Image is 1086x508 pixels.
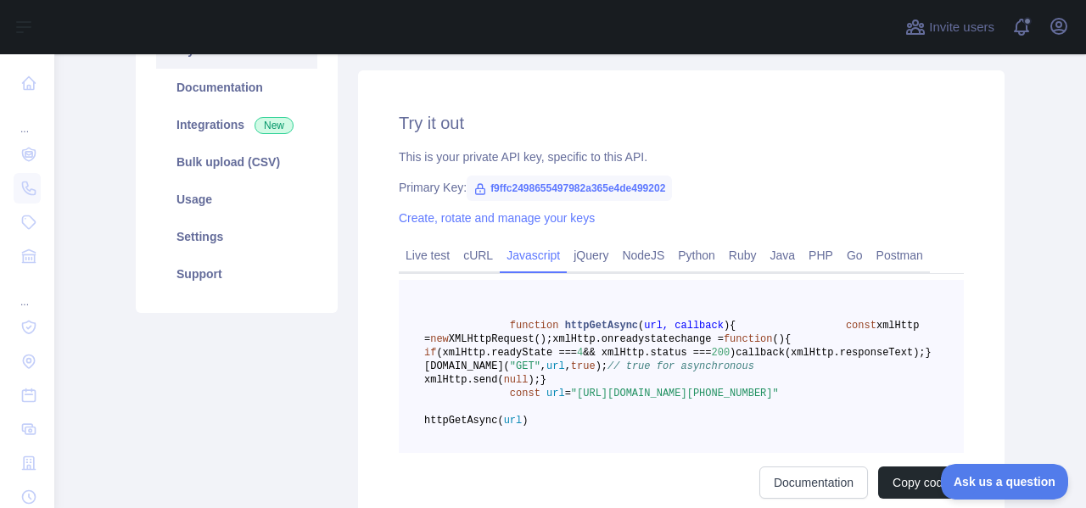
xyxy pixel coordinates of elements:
[528,374,540,386] span: );
[467,176,672,201] span: f9ffc2498655497982a365e4de499202
[552,333,724,345] span: xmlHttp.onreadystatechange =
[571,360,596,372] span: true
[577,347,583,359] span: 4
[424,347,436,359] span: if
[615,242,671,269] a: NodeJS
[424,374,504,386] span: xmlHttp.send(
[156,143,317,181] a: Bulk upload (CSV)
[764,242,803,269] a: Java
[399,111,964,135] h2: Try it out
[802,242,840,269] a: PHP
[772,333,778,345] span: (
[546,360,565,372] span: url
[156,181,317,218] a: Usage
[424,360,510,372] span: [DOMAIN_NAME](
[724,320,730,332] span: )
[540,374,546,386] span: }
[565,388,571,399] span: =
[711,347,730,359] span: 200
[722,242,764,269] a: Ruby
[779,333,785,345] span: )
[255,117,294,134] span: New
[929,18,994,37] span: Invite users
[565,360,571,372] span: ,
[546,388,565,399] span: url
[436,347,577,359] span: (xmlHttp.readyState ===
[724,333,773,345] span: function
[607,360,754,372] span: // true for asynchronous
[644,320,724,332] span: url, callback
[840,242,870,269] a: Go
[736,347,925,359] span: callback(xmlHttp.responseText);
[456,242,500,269] a: cURL
[156,255,317,293] a: Support
[565,320,638,332] span: httpGetAsync
[449,333,552,345] span: XMLHttpRequest();
[567,242,615,269] a: jQuery
[399,148,964,165] div: This is your private API key, specific to this API.
[730,320,736,332] span: {
[902,14,998,41] button: Invite users
[571,388,779,399] span: "[URL][DOMAIN_NAME][PHONE_NUMBER]"
[504,415,523,427] span: url
[730,347,736,359] span: )
[500,242,567,269] a: Javascript
[156,218,317,255] a: Settings
[522,415,528,427] span: )
[759,466,868,499] a: Documentation
[846,320,876,332] span: const
[510,388,540,399] span: const
[430,333,449,345] span: new
[424,415,504,427] span: httpGetAsync(
[878,466,964,499] button: Copy code
[941,464,1069,500] iframe: Toggle Customer Support
[540,360,546,372] span: ,
[596,360,607,372] span: );
[399,242,456,269] a: Live test
[926,347,932,359] span: }
[14,102,41,136] div: ...
[638,320,644,332] span: (
[583,347,711,359] span: && xmlHttp.status ===
[399,179,964,196] div: Primary Key:
[504,374,529,386] span: null
[870,242,930,269] a: Postman
[785,333,791,345] span: {
[510,320,559,332] span: function
[399,211,595,225] a: Create, rotate and manage your keys
[671,242,722,269] a: Python
[510,360,540,372] span: "GET"
[156,69,317,106] a: Documentation
[14,275,41,309] div: ...
[156,106,317,143] a: Integrations New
